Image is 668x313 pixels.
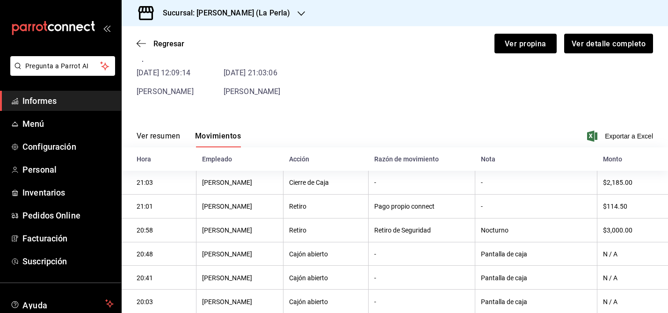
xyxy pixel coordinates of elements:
[289,250,328,258] font: Cajón abierto
[195,131,241,140] font: Movimientos
[505,39,546,48] font: Ver propina
[137,131,241,147] div: pestañas de navegación
[603,298,617,306] font: N / A
[572,39,646,48] font: Ver detalle completo
[22,256,67,266] font: Suscripción
[603,179,632,187] font: $2,185.00
[289,227,306,234] font: Retiro
[224,68,277,77] font: [DATE] 21:03:06
[481,274,527,282] font: Pantalla de caja
[374,156,439,163] font: Razón de movimiento
[481,298,527,306] font: Pantalla de caja
[202,203,252,211] font: [PERSON_NAME]
[22,96,57,106] font: Informes
[603,274,617,282] font: N / A
[7,68,115,78] a: Pregunta a Parrot AI
[22,142,76,152] font: Configuración
[137,227,153,234] font: 20:58
[374,179,376,187] font: -
[289,203,306,211] font: Retiro
[22,165,57,175] font: Personal
[603,203,627,211] font: $114.50
[481,179,483,187] font: -
[202,274,252,282] font: [PERSON_NAME]
[22,188,65,197] font: Inventarios
[603,156,622,163] font: Monto
[374,298,376,306] font: -
[137,87,194,96] font: [PERSON_NAME]
[289,298,328,306] font: Cajón abierto
[374,274,376,282] font: -
[202,179,252,187] font: [PERSON_NAME]
[603,250,617,258] font: N / A
[564,34,653,53] button: Ver detalle completo
[22,209,114,222] span: Pedidos Online
[137,203,153,211] font: 21:01
[137,131,180,140] font: Ver resumen
[22,300,48,310] font: Ayuda
[137,156,151,163] font: Hora
[137,274,153,282] font: 20:41
[137,250,153,258] font: 20:48
[202,156,232,163] font: Empleado
[589,131,653,142] button: Exportar a Excel
[10,56,115,76] button: Pregunta a Parrot AI
[137,298,153,306] font: 20:03
[137,179,153,187] font: 21:03
[22,119,44,129] font: Menú
[374,227,431,234] font: Retiro de Seguridad
[481,227,508,234] font: Nocturno
[603,227,632,234] font: $3,000.00
[494,34,557,53] button: Ver propina
[289,156,309,163] font: Acción
[202,298,252,306] font: [PERSON_NAME]
[605,132,653,140] font: Exportar a Excel
[481,250,527,258] font: Pantalla de caja
[153,39,184,48] font: Regresar
[374,250,376,258] font: -
[202,227,252,234] font: [PERSON_NAME]
[163,8,290,17] font: Sucursal: [PERSON_NAME] (La Perla)
[289,274,328,282] font: Cajón abierto
[137,68,190,77] font: [DATE] 12:09:14
[22,233,67,243] font: Facturación
[25,62,89,70] font: Pregunta a Parrot AI
[374,203,435,211] font: Pago propio connect
[103,24,110,32] button: abrir_cajón_menú
[289,179,329,187] font: Cierre de Caja
[481,203,483,211] font: -
[202,250,252,258] font: [PERSON_NAME]
[481,156,495,163] font: Nota
[224,87,281,96] font: [PERSON_NAME]
[137,39,184,48] button: Regresar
